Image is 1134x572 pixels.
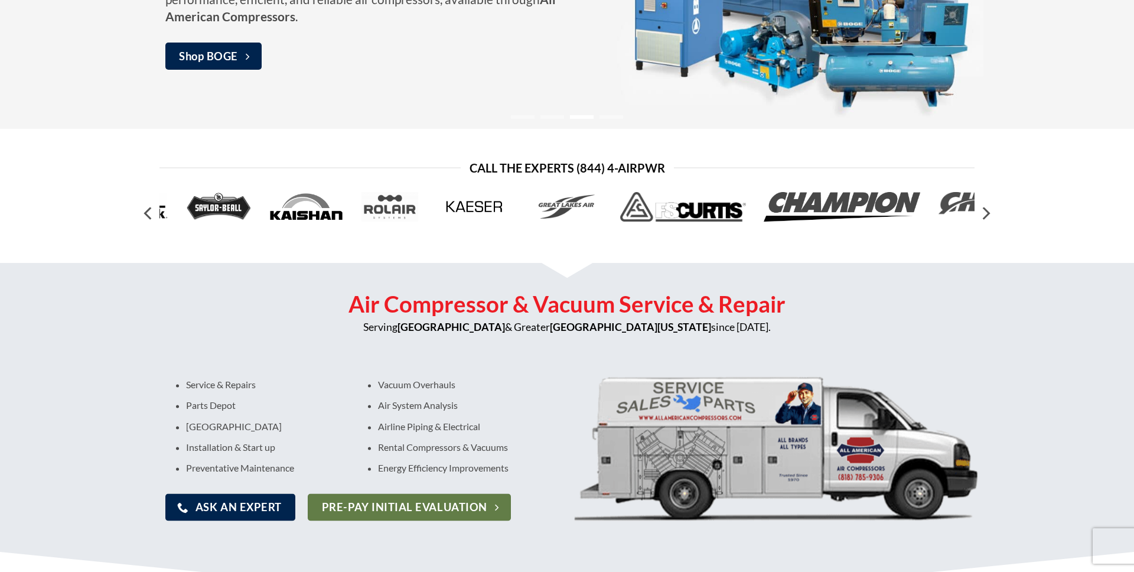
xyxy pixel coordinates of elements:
[186,441,340,453] p: Installation & Start up
[195,499,282,516] span: Ask An Expert
[540,115,564,119] li: Page dot 2
[308,493,510,521] a: Pre-pay Initial Evaluation
[550,321,711,333] strong: [GEOGRAPHIC_DATA][US_STATE]
[159,319,975,336] p: Serving & Greater since [DATE].
[322,499,487,516] span: Pre-pay Initial Evaluation
[378,462,608,473] p: Energy Efficiency Improvements
[470,158,665,177] span: Call the Experts (844) 4-AirPwr
[138,202,159,225] button: Previous
[186,421,340,432] p: [GEOGRAPHIC_DATA]
[570,115,594,119] li: Page dot 3
[186,379,340,391] p: Service & Repairs
[511,115,535,119] li: Page dot 1
[159,290,975,319] h2: Air Compressor & Vacuum Service & Repair
[599,115,623,119] li: Page dot 4
[179,48,238,65] span: Shop BOGE
[378,421,608,432] p: Airline Piping & Electrical
[165,43,262,70] a: Shop BOGE
[378,400,608,411] p: Air System Analysis
[186,400,340,411] p: Parts Depot
[975,202,996,225] button: Next
[397,321,505,333] strong: [GEOGRAPHIC_DATA]
[165,493,295,521] a: Ask An Expert
[186,462,340,473] p: Preventative Maintenance
[378,379,608,391] p: Vacuum Overhauls
[378,441,608,453] p: Rental Compressors & Vacuums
